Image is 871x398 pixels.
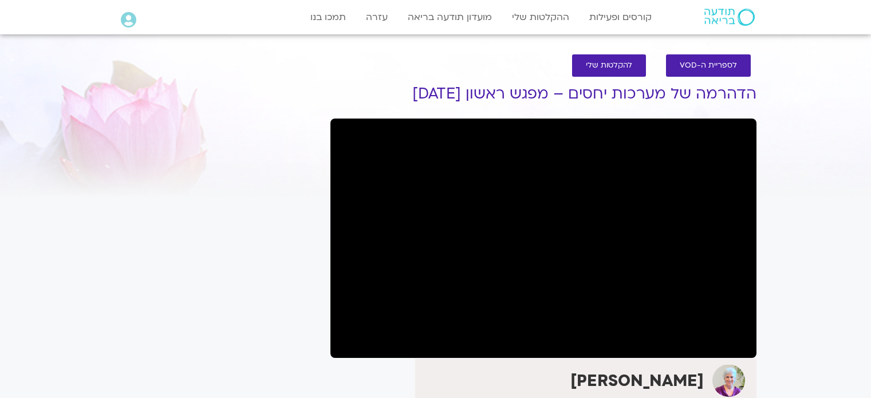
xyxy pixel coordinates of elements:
h1: הדהרמה של מערכות יחסים – מפגש ראשון [DATE] [330,85,756,103]
a: להקלטות שלי [572,54,646,77]
strong: [PERSON_NAME] [570,370,704,392]
a: תמכו בנו [305,6,352,28]
img: תודעה בריאה [704,9,755,26]
a: ההקלטות שלי [506,6,575,28]
img: סנדיה בר קמה [712,364,745,397]
a: קורסים ופעילות [584,6,657,28]
span: לספריית ה-VOD [680,61,737,70]
a: מועדון תודעה בריאה [402,6,498,28]
a: עזרה [360,6,393,28]
span: להקלטות שלי [586,61,632,70]
a: לספריית ה-VOD [666,54,751,77]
